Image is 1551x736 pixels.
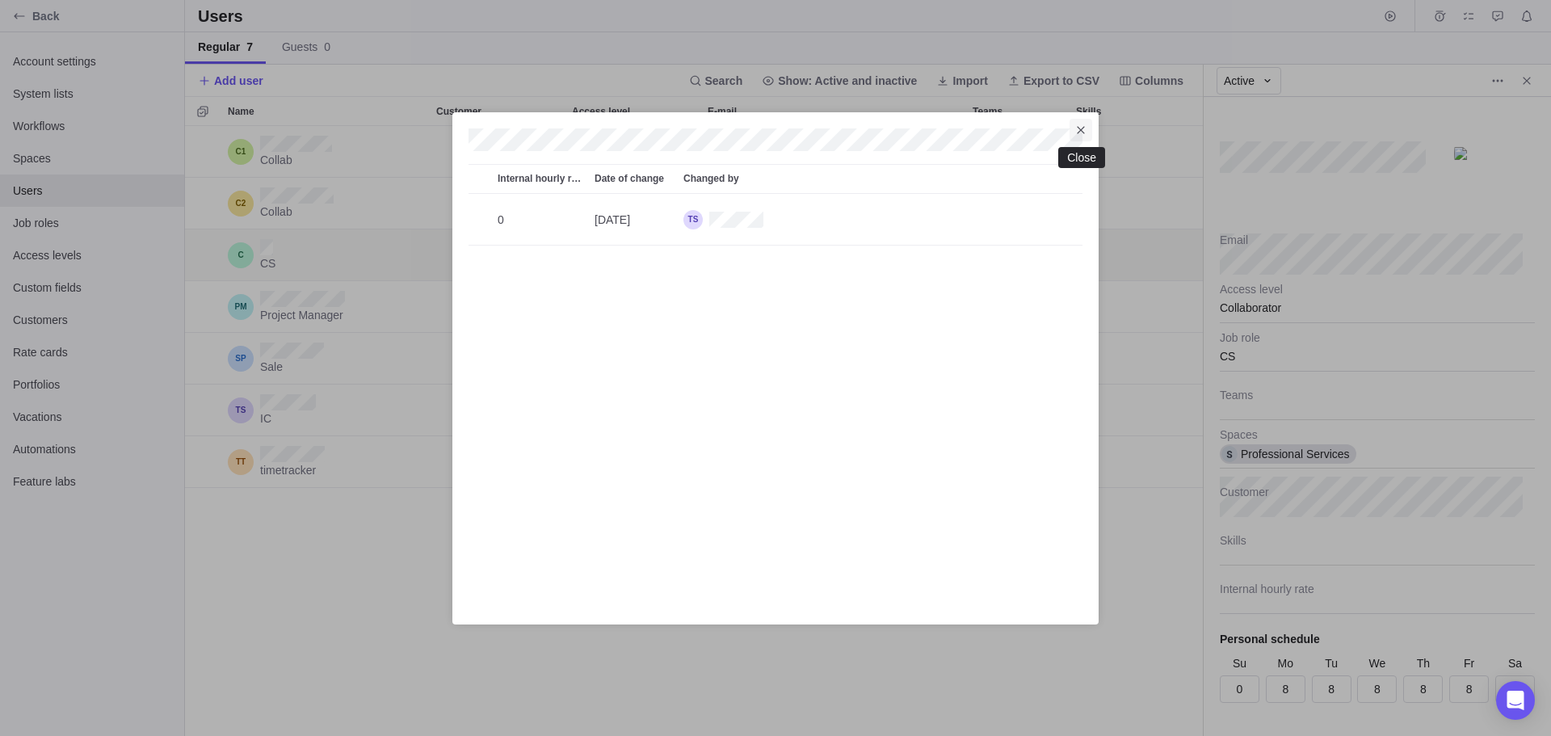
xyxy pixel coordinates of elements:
div: Tania Sood [677,194,981,245]
div: Internal hourly rate [491,194,588,246]
div: Close [1067,151,1096,164]
span: Close [1070,119,1092,141]
div: grid [469,194,1082,608]
div: Date of change [588,165,677,193]
div: Date of change [588,194,677,246]
div: Internal hourly rate [491,165,588,193]
div: Open Intercom Messenger [1496,681,1535,720]
span: Internal hourly rate [498,170,582,187]
span: Changed by [683,170,739,187]
div: 0 [491,194,588,245]
span: [DATE] [595,211,630,227]
div: Rate history for CS [452,112,1099,625]
div: Changed by [677,165,981,193]
span: 0 [498,211,504,227]
span: Date of change [595,170,664,187]
div: Changed by [677,194,981,246]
